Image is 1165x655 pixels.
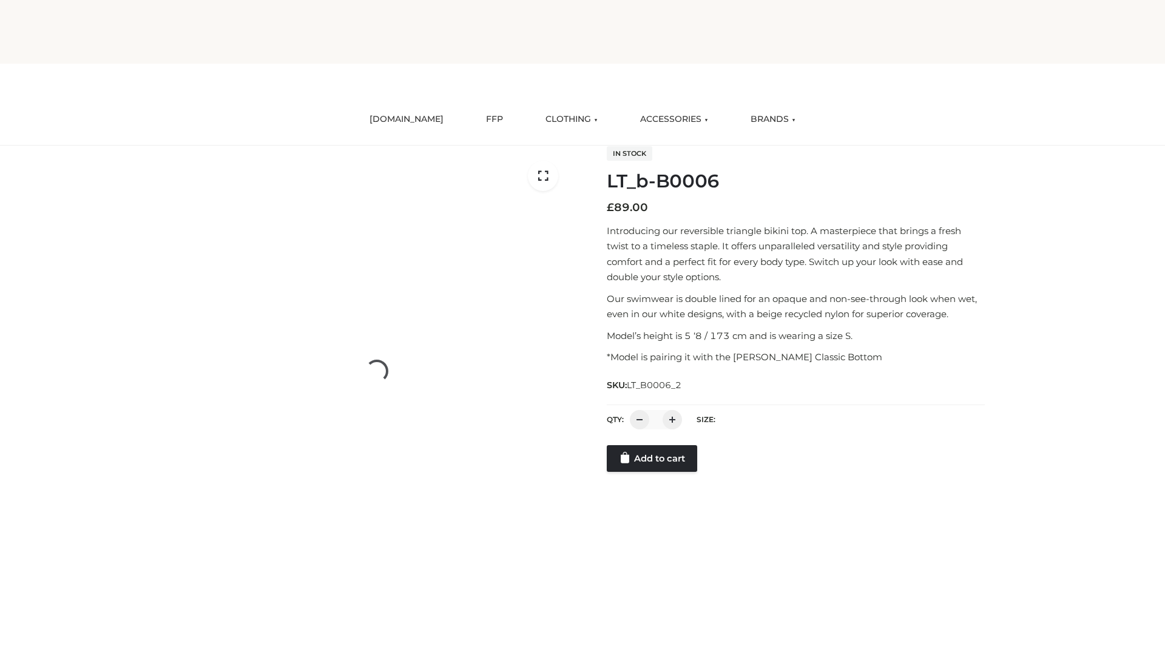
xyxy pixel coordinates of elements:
p: Model’s height is 5 ‘8 / 173 cm and is wearing a size S. [607,328,985,344]
p: *Model is pairing it with the [PERSON_NAME] Classic Bottom [607,349,985,365]
a: CLOTHING [536,106,607,133]
h1: LT_b-B0006 [607,170,985,192]
a: ACCESSORIES [631,106,717,133]
p: Our swimwear is double lined for an opaque and non-see-through look when wet, even in our white d... [607,291,985,322]
label: QTY: [607,415,624,424]
a: Add to cart [607,445,697,472]
a: [DOMAIN_NAME] [360,106,453,133]
a: BRANDS [741,106,805,133]
span: SKU: [607,378,683,392]
span: £ [607,201,614,214]
span: In stock [607,146,652,161]
a: FFP [477,106,512,133]
bdi: 89.00 [607,201,648,214]
span: LT_B0006_2 [627,380,681,391]
label: Size: [697,415,715,424]
p: Introducing our reversible triangle bikini top. A masterpiece that brings a fresh twist to a time... [607,223,985,285]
